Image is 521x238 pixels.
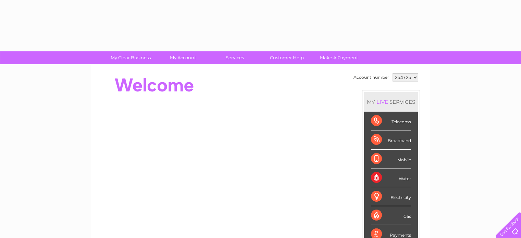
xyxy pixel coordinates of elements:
[102,51,159,64] a: My Clear Business
[154,51,211,64] a: My Account
[371,206,411,225] div: Gas
[311,51,367,64] a: Make A Payment
[207,51,263,64] a: Services
[371,150,411,168] div: Mobile
[371,168,411,187] div: Water
[371,187,411,206] div: Electricity
[371,112,411,130] div: Telecoms
[259,51,315,64] a: Customer Help
[371,130,411,149] div: Broadband
[375,99,389,105] div: LIVE
[364,92,418,112] div: MY SERVICES
[352,72,391,83] td: Account number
